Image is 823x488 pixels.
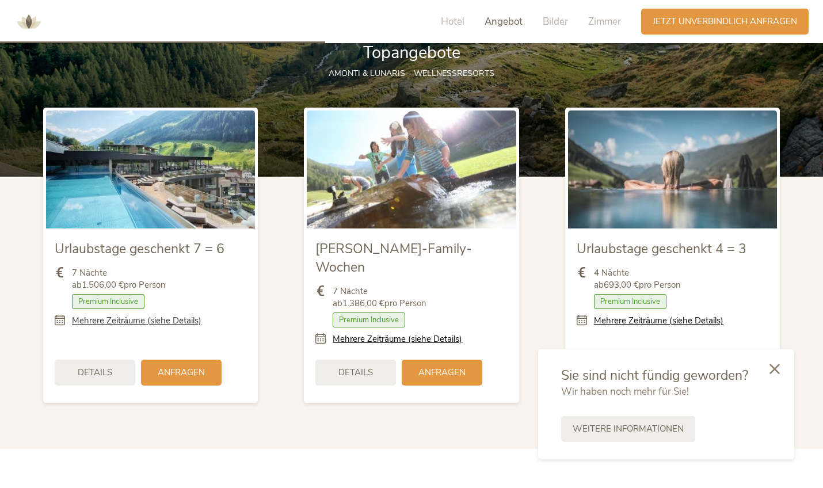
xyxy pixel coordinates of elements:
[72,315,201,327] a: Mehrere Zeiträume (siehe Details)
[594,294,666,309] span: Premium Inclusive
[561,367,748,384] span: Sie sind nicht fündig geworden?
[12,17,46,25] a: AMONTI & LUNARIS Wellnessresort
[543,15,568,28] span: Bilder
[329,68,494,79] span: AMONTI & LUNARIS – Wellnessresorts
[333,285,426,310] span: 7 Nächte ab pro Person
[561,385,689,398] span: Wir haben noch mehr für Sie!
[333,333,462,345] a: Mehrere Zeiträume (siehe Details)
[307,110,516,228] img: Sommer-Family-Wochen
[568,110,777,228] img: Urlaubstage geschenkt 4 = 3
[338,367,373,379] span: Details
[594,267,681,291] span: 4 Nächte ab pro Person
[441,15,464,28] span: Hotel
[342,298,384,309] b: 1.386,00 €
[315,240,472,276] span: [PERSON_NAME]-Family-Wochen
[333,312,405,327] span: Premium Inclusive
[653,16,797,28] span: Jetzt unverbindlich anfragen
[46,110,255,228] img: Urlaubstage geschenkt 7 = 6
[577,240,746,258] span: Urlaubstage geschenkt 4 = 3
[485,15,523,28] span: Angebot
[561,416,695,442] a: Weitere Informationen
[12,5,46,39] img: AMONTI & LUNARIS Wellnessresort
[363,41,460,64] span: Topangebote
[78,367,112,379] span: Details
[588,15,621,28] span: Zimmer
[594,315,723,327] a: Mehrere Zeiträume (siehe Details)
[158,367,205,379] span: Anfragen
[604,279,639,291] b: 693,00 €
[72,267,166,291] span: 7 Nächte ab pro Person
[82,279,124,291] b: 1.506,00 €
[72,294,144,309] span: Premium Inclusive
[573,423,684,435] span: Weitere Informationen
[418,367,466,379] span: Anfragen
[55,240,224,258] span: Urlaubstage geschenkt 7 = 6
